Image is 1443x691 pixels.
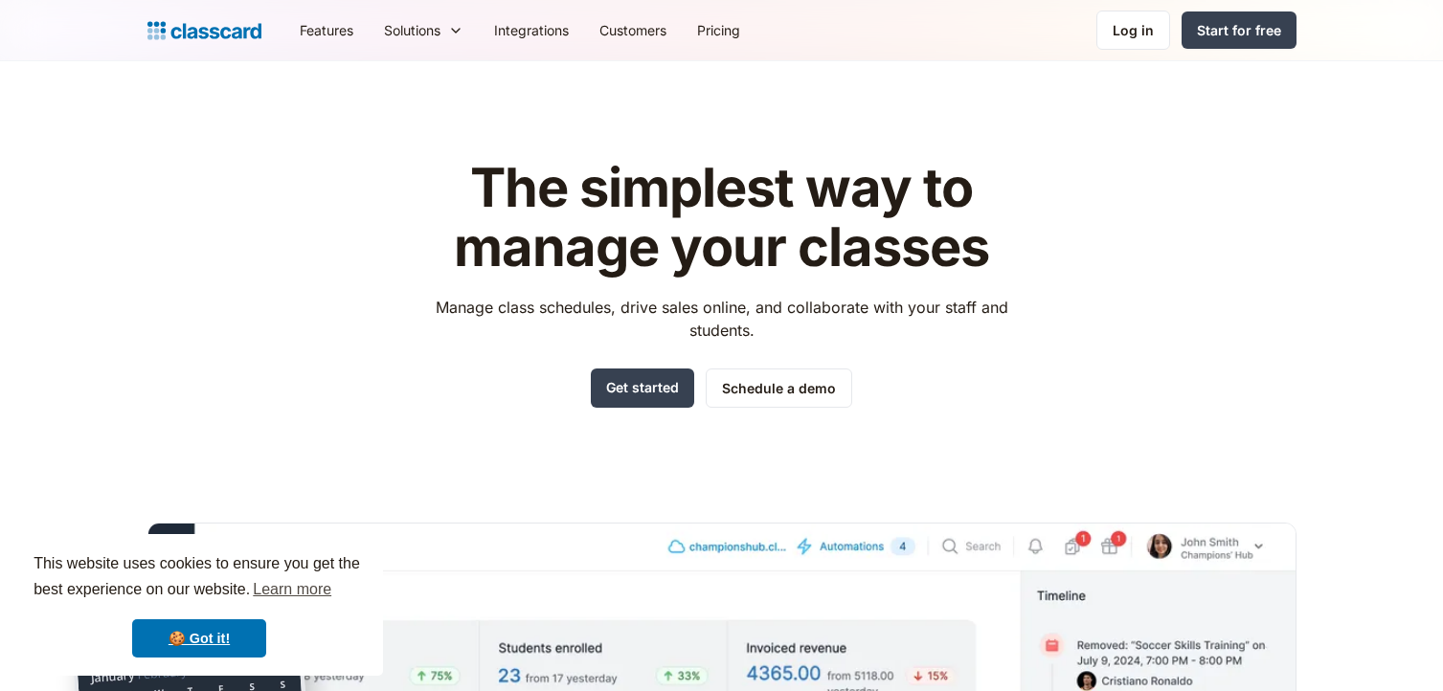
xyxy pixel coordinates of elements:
[1096,11,1170,50] a: Log in
[1182,11,1296,49] a: Start for free
[15,534,383,676] div: cookieconsent
[284,9,369,52] a: Features
[479,9,584,52] a: Integrations
[1197,20,1281,40] div: Start for free
[682,9,755,52] a: Pricing
[706,368,852,408] a: Schedule a demo
[417,159,1026,277] h1: The simplest way to manage your classes
[384,20,440,40] div: Solutions
[147,17,261,44] a: Logo
[417,296,1026,342] p: Manage class schedules, drive sales online, and collaborate with your staff and students.
[591,368,694,408] a: Get started
[34,552,365,604] span: This website uses cookies to ensure you get the best experience on our website.
[584,9,682,52] a: Customers
[369,9,479,52] div: Solutions
[1113,20,1154,40] div: Log in
[250,575,334,604] a: learn more about cookies
[132,619,266,658] a: dismiss cookie message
